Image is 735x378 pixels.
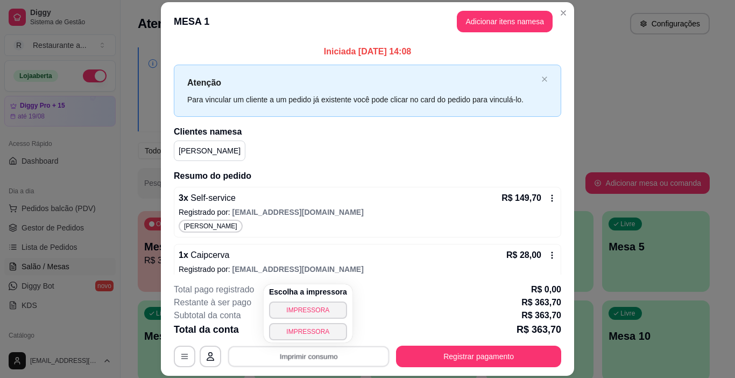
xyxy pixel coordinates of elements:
p: Restante à ser pago [174,296,251,309]
p: Subtotal da conta [174,309,241,322]
p: 3 x [179,192,236,205]
p: Total pago registrado [174,283,254,296]
span: [EMAIL_ADDRESS][DOMAIN_NAME] [232,208,364,216]
p: R$ 363,70 [521,309,561,322]
button: Close [555,4,572,22]
p: Registrado por: [179,207,556,218]
button: Imprimir consumo [228,346,390,367]
button: IMPRESSORA [269,323,347,340]
button: Adicionar itens namesa [457,11,553,32]
span: Self-service [188,193,236,202]
p: [PERSON_NAME] [179,145,241,156]
h2: Resumo do pedido [174,170,561,183]
button: IMPRESSORA [269,302,347,319]
p: Atenção [187,76,537,89]
p: Total da conta [174,322,239,337]
p: Iniciada [DATE] 14:08 [174,45,561,58]
p: R$ 28,00 [506,249,541,262]
button: close [541,76,548,83]
header: MESA 1 [161,2,574,41]
span: [EMAIL_ADDRESS][DOMAIN_NAME] [232,265,364,274]
span: close [541,76,548,82]
p: 1 x [179,249,229,262]
span: [PERSON_NAME] [182,222,239,230]
p: Registrado por: [179,264,556,275]
h4: Escolha a impressora [269,286,347,297]
p: R$ 149,70 [501,192,541,205]
h2: Clientes na mesa [174,125,561,138]
div: Para vincular um cliente a um pedido já existente você pode clicar no card do pedido para vinculá... [187,94,537,106]
span: Caipcerva [188,250,229,260]
p: R$ 363,70 [517,322,561,337]
p: R$ 363,70 [521,296,561,309]
button: Registrar pagamento [396,346,561,367]
p: R$ 0,00 [531,283,561,296]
